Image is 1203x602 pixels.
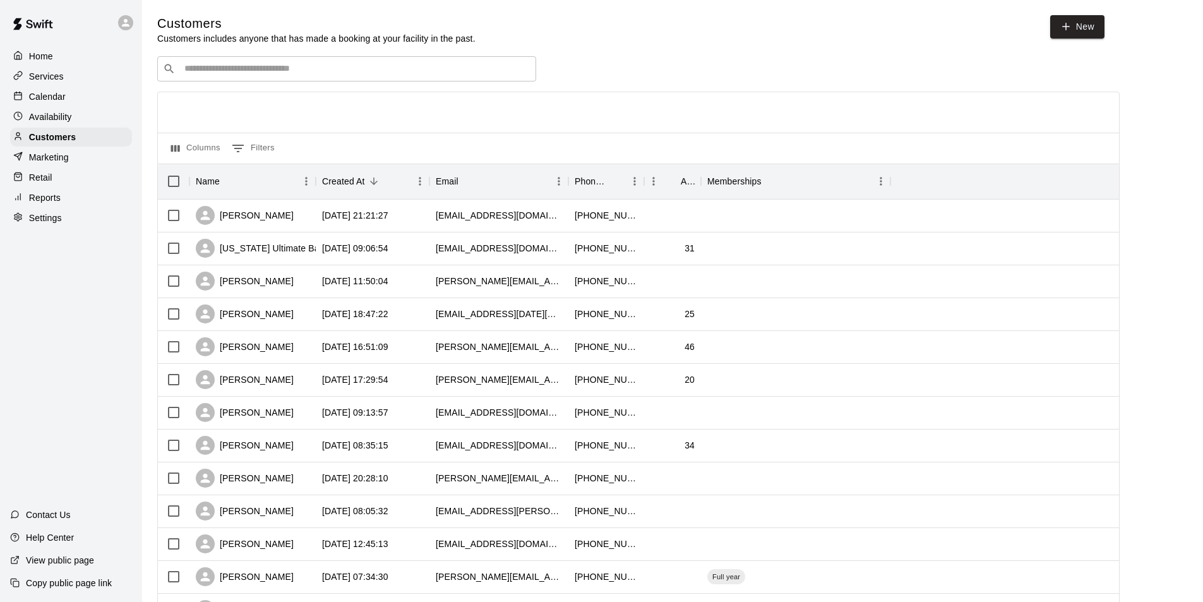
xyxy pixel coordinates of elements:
[196,436,294,455] div: [PERSON_NAME]
[436,406,562,419] div: shwebb2001@gmail.com
[436,472,562,485] div: robert.d.carlisle@gmail.com
[196,403,294,422] div: [PERSON_NAME]
[762,172,779,190] button: Sort
[26,531,74,544] p: Help Center
[365,172,383,190] button: Sort
[29,171,52,184] p: Retail
[322,472,388,485] div: 2025-10-08 20:28:10
[322,406,388,419] div: 2025-10-09 09:13:57
[436,209,562,222] div: gurleygotzgap@hotmail.com
[196,469,294,488] div: [PERSON_NAME]
[196,272,294,291] div: [PERSON_NAME]
[644,164,701,199] div: Age
[685,242,695,255] div: 31
[316,164,429,199] div: Created At
[196,206,294,225] div: [PERSON_NAME]
[436,439,562,452] div: vaillant317@gmail.com
[436,505,562,517] div: nicolem.mathison@gmail.com
[575,242,638,255] div: +14053659767
[436,373,562,386] div: anthony.avelar916@gmail.com
[625,172,644,191] button: Menu
[10,67,132,86] a: Services
[29,191,61,204] p: Reports
[196,567,294,586] div: [PERSON_NAME]
[26,554,94,567] p: View public page
[685,308,695,320] div: 25
[575,209,638,222] div: +14803268397
[157,15,476,32] h5: Customers
[436,538,562,550] div: ricebunny60@gmail.com
[10,87,132,106] a: Calendar
[26,577,112,589] p: Copy public page link
[701,164,890,199] div: Memberships
[436,570,562,583] div: jason@cedgebaseball.com
[575,538,638,550] div: +13232145366
[568,164,644,199] div: Phone Number
[29,212,62,224] p: Settings
[229,138,278,159] button: Show filters
[575,308,638,320] div: +12083578541
[10,188,132,207] div: Reports
[297,172,316,191] button: Menu
[29,50,53,63] p: Home
[196,164,220,199] div: Name
[429,164,568,199] div: Email
[29,151,69,164] p: Marketing
[575,472,638,485] div: +12546524181
[685,373,695,386] div: 20
[322,308,388,320] div: 2025-10-10 18:47:22
[707,164,762,199] div: Memberships
[157,56,536,81] div: Search customers by name or email
[10,168,132,187] a: Retail
[575,406,638,419] div: +17654141828
[29,111,72,123] p: Availability
[157,32,476,45] p: Customers includes anyone that has made a booking at your facility in the past.
[685,439,695,452] div: 34
[575,373,638,386] div: +14807871034
[436,275,562,287] div: andrew.peters15@gmail.com
[10,148,132,167] a: Marketing
[644,172,663,191] button: Menu
[168,138,224,159] button: Select columns
[322,209,388,222] div: 2025-10-14 21:21:27
[196,502,294,521] div: [PERSON_NAME]
[575,275,638,287] div: +14804165622
[322,505,388,517] div: 2025-10-08 08:05:32
[196,304,294,323] div: [PERSON_NAME]
[29,131,76,143] p: Customers
[575,164,607,199] div: Phone Number
[196,239,419,258] div: [US_STATE] Ultimate Baseball [PERSON_NAME]
[26,509,71,521] p: Contact Us
[575,570,638,583] div: +19099131092
[189,164,316,199] div: Name
[685,340,695,353] div: 46
[322,164,365,199] div: Created At
[196,370,294,389] div: [PERSON_NAME]
[322,275,388,287] div: 2025-10-11 11:50:04
[10,47,132,66] a: Home
[322,242,388,255] div: 2025-10-12 09:06:54
[1050,15,1104,39] a: New
[29,90,66,103] p: Calendar
[607,172,625,190] button: Sort
[871,172,890,191] button: Menu
[322,373,388,386] div: 2025-10-09 17:29:54
[436,242,562,255] div: azultimatebaseball@gmail.com
[10,107,132,126] a: Availability
[436,308,562,320] div: alex.18.11.99.hdz@gmail.com
[322,439,388,452] div: 2025-10-09 08:35:15
[322,538,388,550] div: 2025-10-07 12:45:13
[10,208,132,227] a: Settings
[575,439,638,452] div: +14802519564
[410,172,429,191] button: Menu
[707,572,745,582] span: Full year
[436,164,458,199] div: Email
[575,505,638,517] div: +14806946466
